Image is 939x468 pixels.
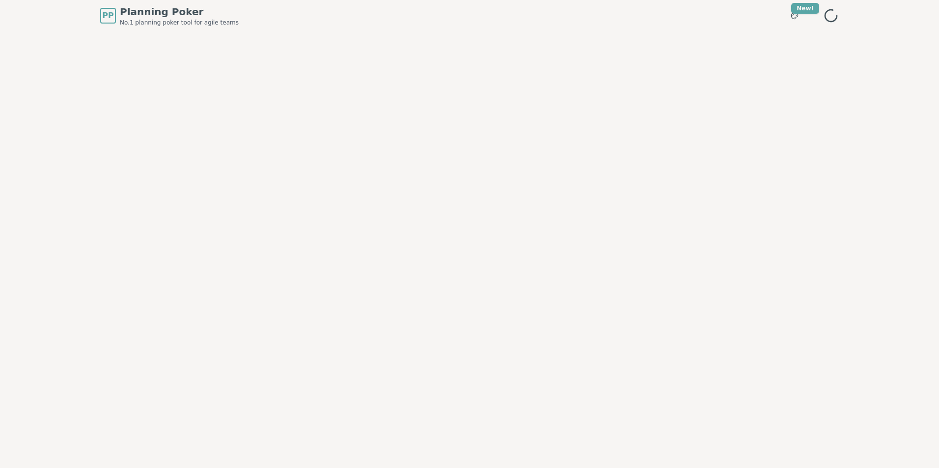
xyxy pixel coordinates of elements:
span: Planning Poker [120,5,239,19]
a: PPPlanning PokerNo.1 planning poker tool for agile teams [100,5,239,26]
button: New! [786,7,803,25]
span: PP [102,10,113,22]
span: No.1 planning poker tool for agile teams [120,19,239,26]
div: New! [791,3,819,14]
